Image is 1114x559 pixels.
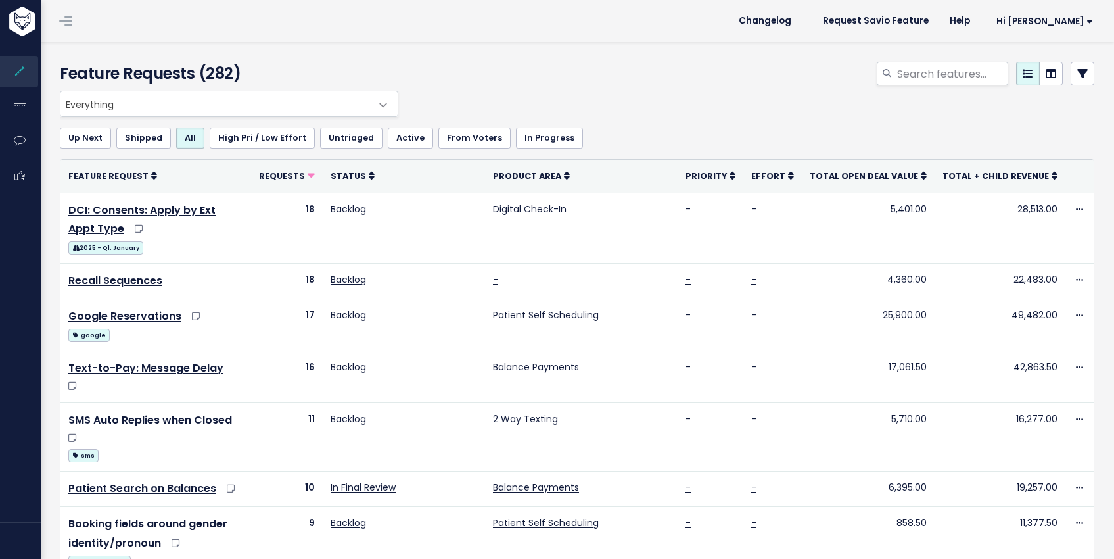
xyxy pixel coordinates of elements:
span: Total + Child Revenue [942,170,1049,182]
a: Booking fields around gender identity/pronoun [68,516,227,550]
span: Requests [259,170,305,182]
a: Digital Check-In [493,203,567,216]
a: Patient Search on Balances [68,481,216,496]
td: 49,482.00 [935,299,1065,351]
a: Status [331,169,375,182]
a: Feature Request [68,169,157,182]
td: 4,360.00 [802,264,935,299]
td: 22,483.00 [935,264,1065,299]
a: - [751,516,756,529]
td: 18 [251,264,323,299]
span: google [68,329,110,342]
a: Help [939,11,981,31]
a: Effort [751,169,794,182]
td: 17 [251,299,323,351]
a: - [685,481,691,494]
h4: Feature Requests (282) [60,62,392,85]
td: 18 [251,193,323,264]
a: From Voters [438,128,511,149]
a: Text-to-Pay: Message Delay [68,360,223,376]
a: Google Reservations [68,308,181,324]
ul: Filter feature requests [60,128,1094,149]
a: Active [388,128,433,149]
a: - [751,360,756,374]
img: logo-white.9d6f32f41409.svg [6,7,108,36]
a: Backlog [331,516,366,529]
a: - [685,412,691,425]
a: Backlog [331,273,366,286]
td: 28,513.00 [935,193,1065,264]
input: Search features... [896,62,1008,85]
td: 16,277.00 [935,403,1065,472]
a: Untriaged [320,128,383,149]
span: Status [331,170,366,182]
a: - [685,203,691,216]
a: In Final Review [331,481,396,494]
a: DCI: Consents: Apply by Ext Appt Type [68,203,216,237]
a: - [751,412,756,425]
a: - [685,273,691,286]
a: google [68,326,110,343]
td: 6,395.00 [802,472,935,507]
span: Feature Request [68,170,149,182]
span: Priority [685,170,727,182]
a: Backlog [331,412,366,425]
a: In Progress [516,128,583,149]
span: Everything [60,91,371,116]
a: Up Next [60,128,111,149]
a: High Pri / Low Effort [210,128,315,149]
a: - [751,481,756,494]
td: 5,710.00 [802,403,935,472]
a: - [751,203,756,216]
a: - [751,273,756,286]
span: Everything [60,91,398,117]
a: Backlog [331,308,366,322]
a: Patient Self Scheduling [493,308,599,322]
a: SMS Auto Replies when Closed [68,412,232,427]
td: 11 [251,403,323,472]
a: Backlog [331,203,366,216]
a: - [493,273,498,286]
a: - [685,360,691,374]
span: Product Area [493,170,561,182]
a: Product Area [493,169,570,182]
a: Balance Payments [493,360,579,374]
span: Hi [PERSON_NAME] [996,16,1093,26]
td: 42,863.50 [935,351,1065,403]
a: Request Savio Feature [812,11,939,31]
td: 16 [251,351,323,403]
a: Backlog [331,360,366,374]
a: Requests [259,169,315,182]
a: - [685,308,691,322]
a: sms [68,447,99,463]
a: Patient Self Scheduling [493,516,599,529]
a: Total + Child Revenue [942,169,1057,182]
td: 10 [251,472,323,507]
td: 25,900.00 [802,299,935,351]
a: Total open deal value [810,169,927,182]
a: Shipped [116,128,171,149]
span: Effort [751,170,785,182]
span: 2025 - Q1: January [68,241,143,255]
td: 17,061.50 [802,351,935,403]
td: 19,257.00 [935,472,1065,507]
a: - [751,308,756,322]
a: - [685,516,691,529]
span: Total open deal value [810,170,918,182]
td: 5,401.00 [802,193,935,264]
a: Balance Payments [493,481,579,494]
a: Hi [PERSON_NAME] [981,11,1103,32]
span: sms [68,449,99,462]
a: 2025 - Q1: January [68,239,143,255]
a: All [176,128,204,149]
span: Changelog [739,16,791,26]
a: 2 Way Texting [493,412,558,425]
a: Recall Sequences [68,273,162,288]
a: Priority [685,169,735,182]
